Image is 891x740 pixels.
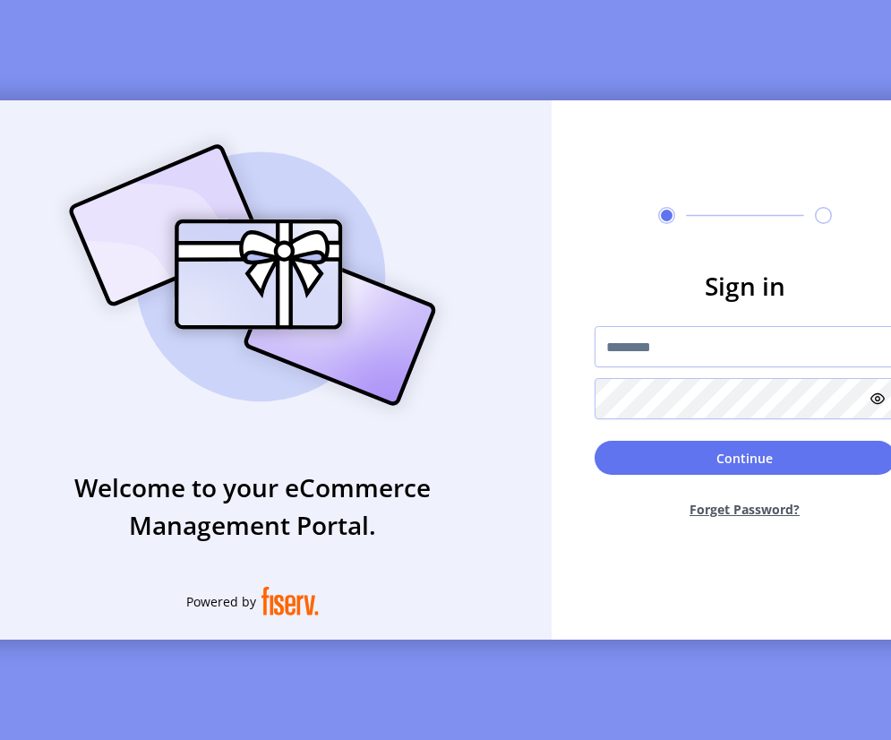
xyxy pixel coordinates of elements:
[186,592,256,611] span: Powered by
[42,125,463,426] img: card_Illustration.svg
